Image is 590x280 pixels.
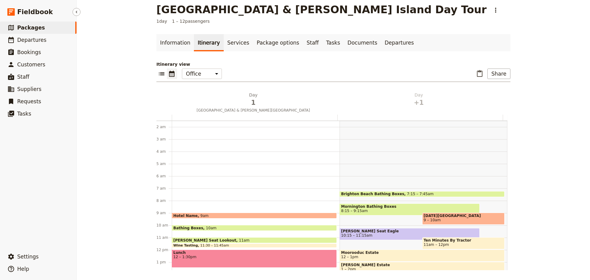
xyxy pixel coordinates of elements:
span: 7:15 – 7:45am [407,192,434,196]
a: Package options [253,34,303,51]
a: Tasks [322,34,344,51]
div: [DATE][GEOGRAPHIC_DATA]9 – 10am [422,213,505,225]
span: [DATE][GEOGRAPHIC_DATA] [424,214,503,218]
div: Lunch12 – 1:30pm [172,250,337,268]
span: 1 – 2pm [341,267,356,271]
a: Services [224,34,253,51]
span: [PERSON_NAME] Estate [341,263,503,267]
button: Hide menu [73,8,81,16]
span: Requests [17,98,41,105]
div: 9 am [156,211,172,215]
span: +1 [340,98,498,107]
div: Bathing Boxes10am [172,225,337,231]
span: Customers [17,61,45,68]
div: 11 am [156,235,172,240]
div: 8 am [156,198,172,203]
p: Itinerary view [156,61,510,67]
a: Information [156,34,194,51]
span: 11:30 – 11:45am [200,244,229,247]
div: [PERSON_NAME] Seat Lookout11am [172,237,337,243]
a: Documents [344,34,381,51]
span: 10am [206,226,216,230]
span: Lunch [173,250,335,255]
div: 10 am [156,223,172,228]
span: Ten Minutes By Tractor [424,238,503,243]
div: 3 am [156,137,172,142]
button: Paste itinerary item [474,69,485,79]
span: Tasks [17,111,31,117]
span: 12 – 1pm [341,255,358,259]
span: 8:15 – 9:15am [341,209,368,213]
span: 1 [174,98,332,107]
span: 12 – 1:30pm [173,255,335,259]
div: 1 pm [156,260,172,265]
div: Ten Minutes By Tractor11am – 12pm [422,237,505,249]
span: Settings [17,254,39,260]
div: [PERSON_NAME] Seat Eagle10:15 – 11:15am [340,228,480,240]
button: Share [487,69,510,79]
span: [GEOGRAPHIC_DATA] & [PERSON_NAME][GEOGRAPHIC_DATA] [172,108,335,113]
div: Wine Tasting11:30 – 11:45am [172,243,337,248]
span: 11am [239,238,250,242]
span: Bathing Boxes [173,226,206,230]
div: Hotel Name9am [172,213,337,219]
div: Moorooduc Estate12 – 1pm [340,250,505,262]
span: 9 – 10am [424,218,441,222]
span: Help [17,266,29,272]
h2: Day [174,92,332,107]
span: 10:15 – 11:15am [341,233,372,238]
span: 1 – 12 passengers [172,18,210,24]
span: 11am – 12pm [424,243,449,247]
span: Departures [17,37,46,43]
div: 6 am [156,174,172,179]
span: Wine Tasting [173,244,200,247]
button: List view [156,69,167,79]
button: Day1[GEOGRAPHIC_DATA] & [PERSON_NAME][GEOGRAPHIC_DATA] [172,92,337,115]
h1: [GEOGRAPHIC_DATA] & [PERSON_NAME] Island Day Tour [156,3,487,16]
span: 1 day [156,18,167,24]
span: Brighton Beach Bathing Boxes [341,192,407,196]
span: [PERSON_NAME] Seat Lookout [173,238,239,242]
span: Hotel Name [173,214,200,218]
div: 12 pm [156,247,172,252]
span: Suppliers [17,86,41,92]
span: Staff [17,74,29,80]
div: Brighton Beach Bathing Boxes7:15 – 7:45am [340,191,505,197]
span: Packages [17,25,45,31]
a: Itinerary [194,34,223,51]
span: [PERSON_NAME] Seat Eagle [341,229,478,233]
div: 2 am [156,124,172,129]
div: 5 am [156,161,172,166]
button: Day+1 [337,92,503,110]
span: Mornington Bathing Boxes [341,204,478,209]
a: Staff [303,34,323,51]
span: 9am [200,214,209,218]
button: Actions [490,5,501,15]
button: Calendar view [167,69,177,79]
a: Departures [381,34,418,51]
div: [PERSON_NAME] Estate1 – 2pm [340,262,505,274]
span: Moorooduc Estate [341,250,503,255]
div: Mornington Bathing Boxes8:15 – 9:15am [340,203,480,215]
div: 4 am [156,149,172,154]
span: Fieldbook [17,7,53,17]
span: Bookings [17,49,41,55]
h2: Day [340,92,498,107]
div: 7 am [156,186,172,191]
